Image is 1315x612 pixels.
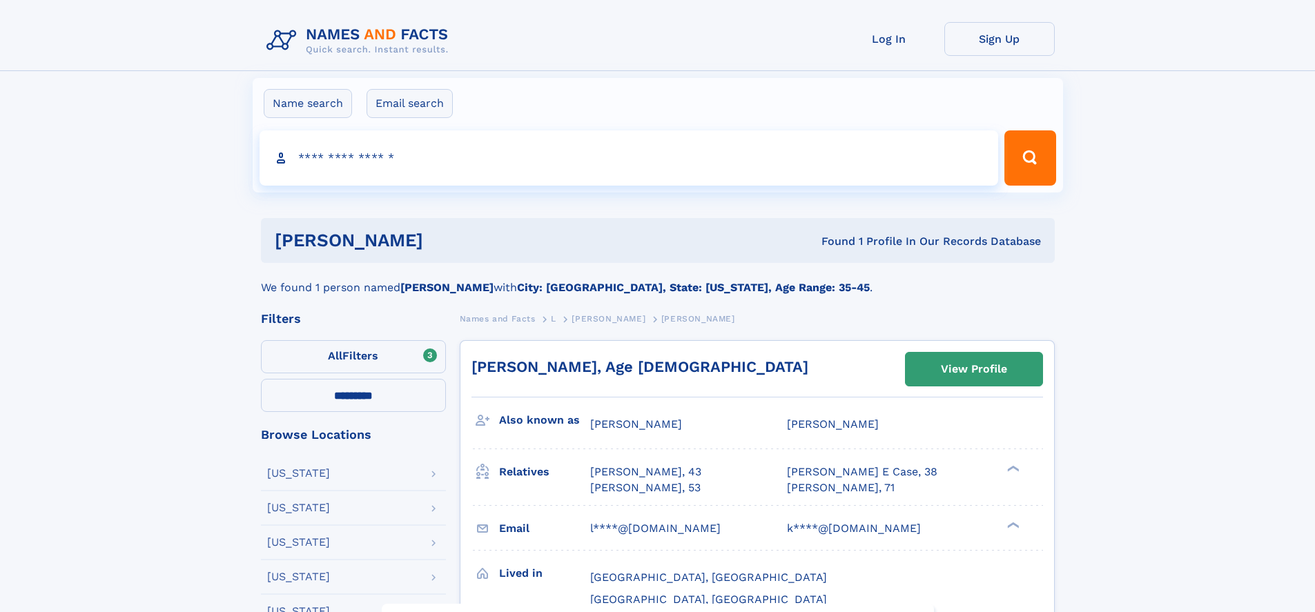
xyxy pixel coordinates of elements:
[328,349,342,362] span: All
[471,358,808,375] a: [PERSON_NAME], Age [DEMOGRAPHIC_DATA]
[267,571,330,582] div: [US_STATE]
[267,468,330,479] div: [US_STATE]
[460,310,536,327] a: Names and Facts
[499,408,590,432] h3: Also known as
[517,281,870,294] b: City: [GEOGRAPHIC_DATA], State: [US_STATE], Age Range: 35-45
[267,537,330,548] div: [US_STATE]
[787,480,895,495] a: [PERSON_NAME], 71
[590,571,827,584] span: [GEOGRAPHIC_DATA], [GEOGRAPHIC_DATA]
[261,22,460,59] img: Logo Names and Facts
[787,417,879,431] span: [PERSON_NAME]
[590,593,827,606] span: [GEOGRAPHIC_DATA], [GEOGRAPHIC_DATA]
[787,464,937,480] a: [PERSON_NAME] E Case, 38
[367,89,453,118] label: Email search
[906,353,1042,386] a: View Profile
[261,340,446,373] label: Filters
[661,314,735,324] span: [PERSON_NAME]
[834,22,944,56] a: Log In
[622,234,1041,249] div: Found 1 Profile In Our Records Database
[590,417,682,431] span: [PERSON_NAME]
[944,22,1055,56] a: Sign Up
[1004,464,1020,473] div: ❯
[1004,130,1055,186] button: Search Button
[499,562,590,585] h3: Lived in
[264,89,352,118] label: Name search
[572,310,645,327] a: [PERSON_NAME]
[551,310,556,327] a: L
[590,480,701,495] a: [PERSON_NAME], 53
[261,313,446,325] div: Filters
[499,460,590,484] h3: Relatives
[499,517,590,540] h3: Email
[261,428,446,441] div: Browse Locations
[400,281,494,294] b: [PERSON_NAME]
[590,464,701,480] a: [PERSON_NAME], 43
[551,314,556,324] span: L
[261,263,1055,296] div: We found 1 person named with .
[275,232,623,249] h1: [PERSON_NAME]
[1004,520,1020,529] div: ❯
[260,130,999,186] input: search input
[267,502,330,513] div: [US_STATE]
[941,353,1007,385] div: View Profile
[572,314,645,324] span: [PERSON_NAME]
